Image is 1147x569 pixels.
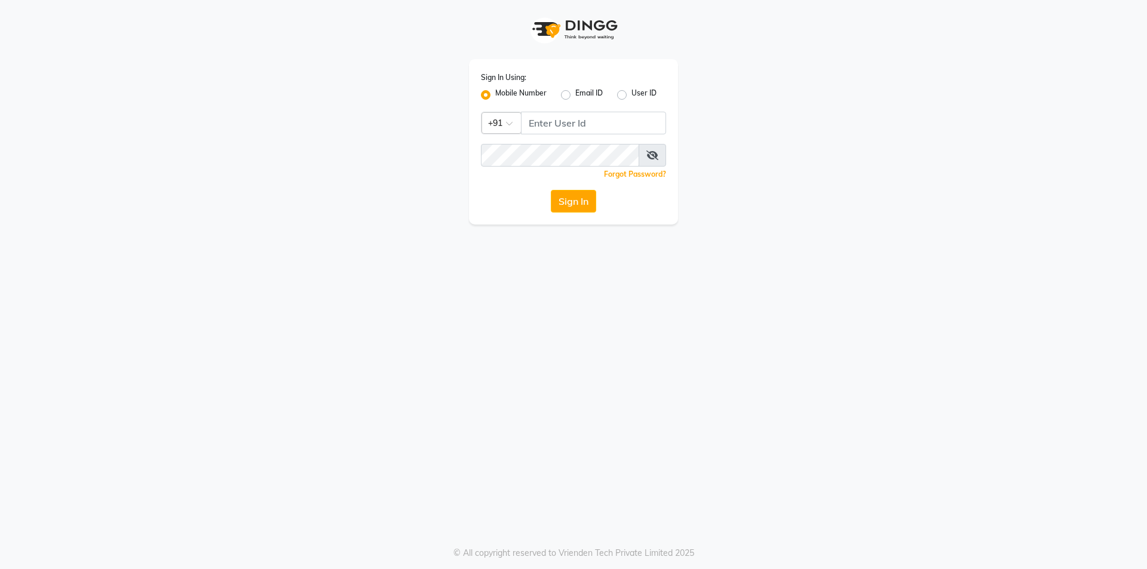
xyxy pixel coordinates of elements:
label: Mobile Number [495,88,547,102]
button: Sign In [551,190,596,213]
img: logo1.svg [526,12,621,47]
label: Sign In Using: [481,72,526,83]
a: Forgot Password? [604,170,666,179]
input: Username [481,144,639,167]
label: Email ID [575,88,603,102]
label: User ID [631,88,657,102]
input: Username [521,112,666,134]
